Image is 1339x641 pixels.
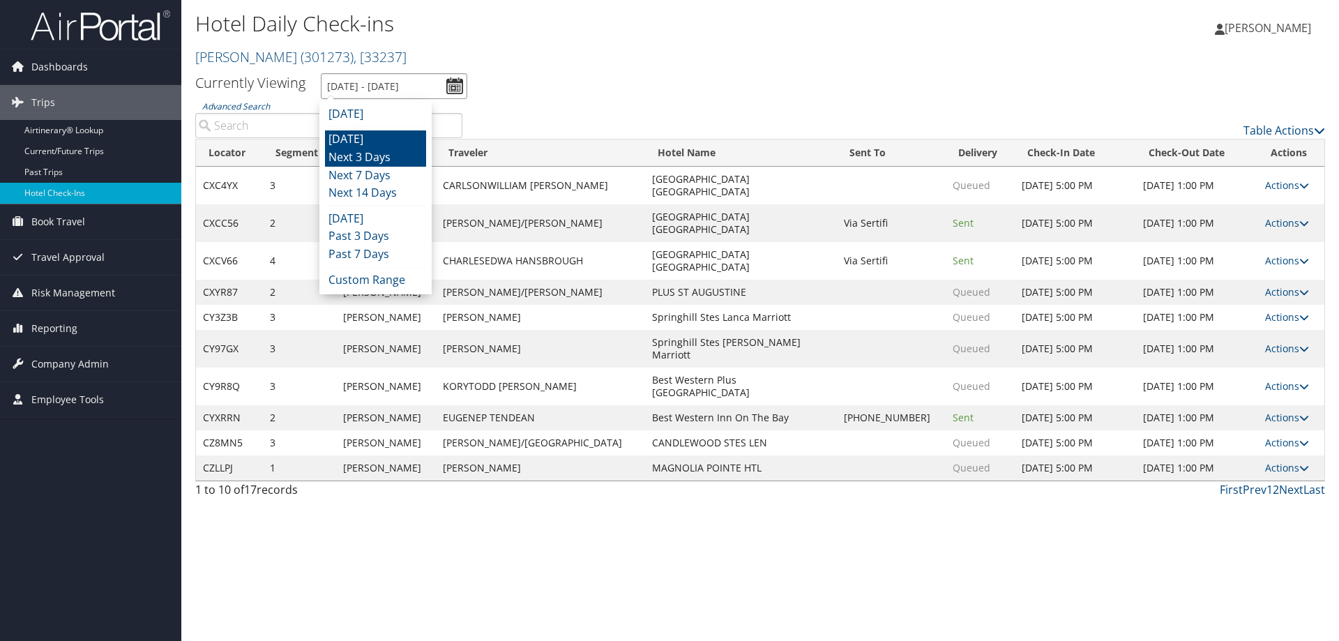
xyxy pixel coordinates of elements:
[325,149,426,167] li: Next 3 Days
[325,130,426,149] li: [DATE]
[263,455,336,481] td: 1
[263,405,336,430] td: 2
[1136,280,1257,305] td: [DATE] 1:00 PM
[1265,310,1309,324] a: Actions
[1273,482,1279,497] a: 2
[953,342,990,355] span: Queued
[31,240,105,275] span: Travel Approval
[244,482,257,497] span: 17
[645,330,837,368] td: Springhill Stes [PERSON_NAME] Marriott
[436,405,645,430] td: EUGENEP TENDEAN
[196,330,263,368] td: CY97GX
[31,50,88,84] span: Dashboards
[1136,430,1257,455] td: [DATE] 1:00 PM
[195,47,407,66] a: [PERSON_NAME]
[1265,379,1309,393] a: Actions
[1136,204,1257,242] td: [DATE] 1:00 PM
[1303,482,1325,497] a: Last
[196,139,263,167] th: Locator: activate to sort column ascending
[325,210,426,228] li: [DATE]
[1015,242,1136,280] td: [DATE] 5:00 PM
[1265,254,1309,267] a: Actions
[1265,436,1309,449] a: Actions
[31,85,55,120] span: Trips
[953,436,990,449] span: Queued
[645,204,837,242] td: [GEOGRAPHIC_DATA] [GEOGRAPHIC_DATA]
[645,305,837,330] td: Springhill Stes Lanca Marriott
[263,139,336,167] th: Segment: activate to sort column ascending
[263,330,336,368] td: 3
[645,430,837,455] td: CANDLEWOOD STES LEN
[645,139,837,167] th: Hotel Name: activate to sort column ascending
[1015,305,1136,330] td: [DATE] 5:00 PM
[1015,204,1136,242] td: [DATE] 5:00 PM
[195,481,462,505] div: 1 to 10 of records
[436,242,645,280] td: CHARLESEDWA HANSBROUGH
[31,347,109,382] span: Company Admin
[953,285,990,299] span: Queued
[1136,330,1257,368] td: [DATE] 1:00 PM
[1220,482,1243,497] a: First
[196,280,263,305] td: CXYR87
[325,246,426,264] li: Past 7 Days
[263,242,336,280] td: 4
[946,139,1015,167] th: Delivery: activate to sort column ascending
[1243,482,1266,497] a: Prev
[336,405,436,430] td: [PERSON_NAME]
[436,204,645,242] td: [PERSON_NAME]/[PERSON_NAME]
[325,271,426,289] li: Custom Range
[1136,242,1257,280] td: [DATE] 1:00 PM
[196,405,263,430] td: CYXRRN
[301,47,354,66] span: ( 301273 )
[1136,405,1257,430] td: [DATE] 1:00 PM
[1258,139,1324,167] th: Actions
[263,167,336,204] td: 3
[953,216,974,229] span: Sent
[31,204,85,239] span: Book Travel
[1266,482,1273,497] a: 1
[1136,139,1257,167] th: Check-Out Date: activate to sort column ascending
[645,455,837,481] td: MAGNOLIA POINTE HTL
[263,280,336,305] td: 2
[325,167,426,185] li: Next 7 Days
[195,9,948,38] h1: Hotel Daily Check-ins
[336,430,436,455] td: [PERSON_NAME]
[436,330,645,368] td: [PERSON_NAME]
[837,405,946,430] td: [PHONE_NUMBER]
[1136,455,1257,481] td: [DATE] 1:00 PM
[953,310,990,324] span: Queued
[196,368,263,405] td: CY9R8Q
[325,227,426,246] li: Past 3 Days
[1265,216,1309,229] a: Actions
[953,179,990,192] span: Queued
[1265,179,1309,192] a: Actions
[1015,280,1136,305] td: [DATE] 5:00 PM
[1136,368,1257,405] td: [DATE] 1:00 PM
[1015,455,1136,481] td: [DATE] 5:00 PM
[196,305,263,330] td: CY3Z3B
[195,113,462,138] input: Advanced Search
[953,254,974,267] span: Sent
[31,311,77,346] span: Reporting
[1015,167,1136,204] td: [DATE] 5:00 PM
[325,184,426,202] li: Next 14 Days
[1225,20,1311,36] span: [PERSON_NAME]
[1215,7,1325,49] a: [PERSON_NAME]
[837,242,946,280] td: Via Sertifi
[1015,368,1136,405] td: [DATE] 5:00 PM
[195,73,305,92] h3: Currently Viewing
[645,405,837,430] td: Best Western Inn On The Bay
[436,280,645,305] td: [PERSON_NAME]/[PERSON_NAME]
[953,379,990,393] span: Queued
[202,100,270,112] a: Advanced Search
[31,9,170,42] img: airportal-logo.png
[321,73,467,99] input: [DATE] - [DATE]
[1015,330,1136,368] td: [DATE] 5:00 PM
[1015,139,1136,167] th: Check-In Date: activate to sort column ascending
[1265,461,1309,474] a: Actions
[1265,285,1309,299] a: Actions
[263,430,336,455] td: 3
[336,368,436,405] td: [PERSON_NAME]
[196,167,263,204] td: CXC4YX
[31,276,115,310] span: Risk Management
